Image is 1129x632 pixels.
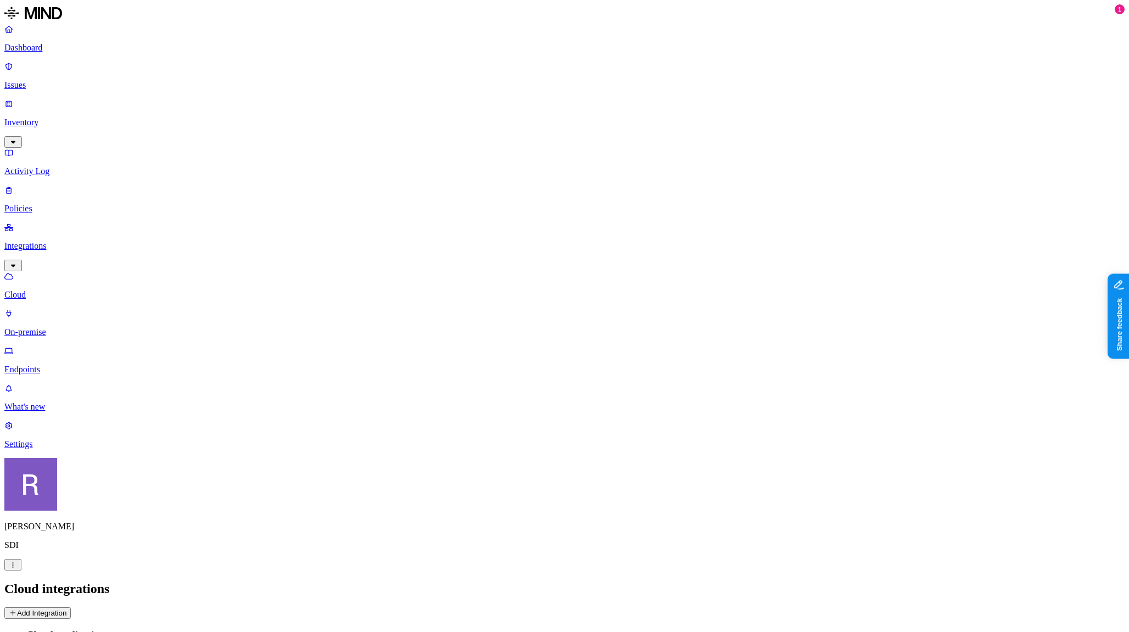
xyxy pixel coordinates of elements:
p: On-premise [4,327,1125,337]
a: Activity Log [4,148,1125,176]
a: On-premise [4,309,1125,337]
a: Inventory [4,99,1125,146]
p: Dashboard [4,43,1125,53]
a: Issues [4,61,1125,90]
p: Activity Log [4,166,1125,176]
p: Issues [4,80,1125,90]
p: Cloud [4,290,1125,300]
img: MIND [4,4,62,22]
a: MIND [4,4,1125,24]
p: SDI [4,540,1125,550]
p: Policies [4,204,1125,214]
p: Settings [4,439,1125,449]
p: What's new [4,402,1125,412]
img: Rich Thompson [4,458,57,511]
a: Policies [4,185,1125,214]
p: Inventory [4,118,1125,127]
a: What's new [4,383,1125,412]
p: Endpoints [4,365,1125,374]
div: 1 [1115,4,1125,14]
a: Settings [4,421,1125,449]
p: Integrations [4,241,1125,251]
a: Cloud [4,271,1125,300]
h2: Cloud integrations [4,581,1125,596]
a: Endpoints [4,346,1125,374]
button: Add Integration [4,607,71,619]
a: Dashboard [4,24,1125,53]
a: Integrations [4,222,1125,270]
